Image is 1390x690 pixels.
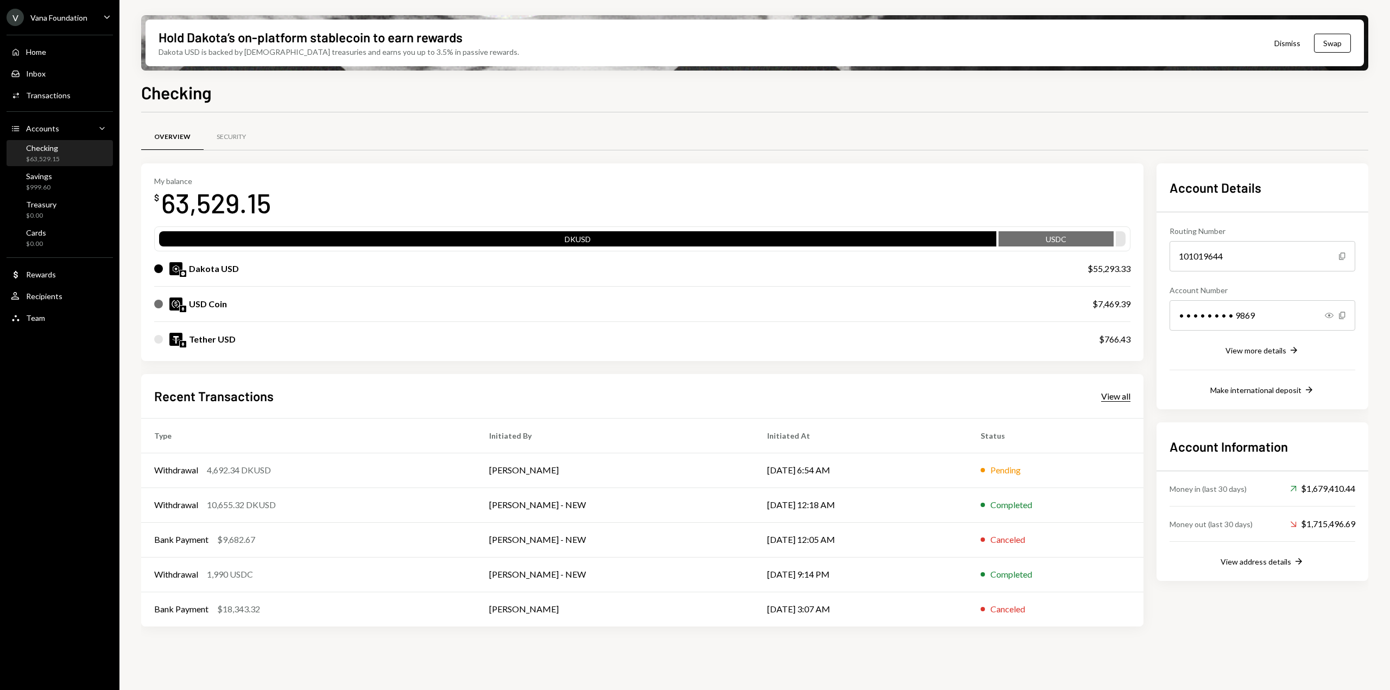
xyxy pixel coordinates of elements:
[207,498,276,511] div: 10,655.32 DKUSD
[1290,517,1355,530] div: $1,715,496.69
[1170,241,1355,271] div: 101019644
[154,464,198,477] div: Withdrawal
[476,418,755,453] th: Initiated By
[990,464,1021,477] div: Pending
[26,270,56,279] div: Rewards
[476,488,755,522] td: [PERSON_NAME] - NEW
[1170,518,1253,530] div: Money out (last 30 days)
[1261,30,1314,56] button: Dismiss
[968,418,1143,453] th: Status
[26,200,56,209] div: Treasury
[26,228,46,237] div: Cards
[154,132,191,142] div: Overview
[26,143,60,153] div: Checking
[1101,390,1130,402] a: View all
[26,313,45,322] div: Team
[476,557,755,592] td: [PERSON_NAME] - NEW
[180,270,186,277] img: base-mainnet
[169,297,182,311] img: USDC
[26,292,62,301] div: Recipients
[26,91,71,100] div: Transactions
[141,81,212,103] h1: Checking
[754,453,967,488] td: [DATE] 6:54 AM
[754,557,967,592] td: [DATE] 9:14 PM
[26,69,46,78] div: Inbox
[990,498,1032,511] div: Completed
[1170,179,1355,197] h2: Account Details
[7,264,113,284] a: Rewards
[7,85,113,105] a: Transactions
[7,118,113,138] a: Accounts
[1170,300,1355,331] div: • • • • • • • • 9869
[1099,333,1130,346] div: $766.43
[180,341,186,347] img: ethereum-mainnet
[990,533,1025,546] div: Canceled
[7,225,113,251] a: Cards$0.00
[1314,34,1351,53] button: Swap
[754,488,967,522] td: [DATE] 12:18 AM
[476,453,755,488] td: [PERSON_NAME]
[1170,483,1247,495] div: Money in (last 30 days)
[7,286,113,306] a: Recipients
[1170,225,1355,237] div: Routing Number
[217,603,260,616] div: $18,343.32
[161,186,271,220] div: 63,529.15
[1170,284,1355,296] div: Account Number
[159,28,463,46] div: Hold Dakota’s on-platform stablecoin to earn rewards
[26,172,52,181] div: Savings
[476,522,755,557] td: [PERSON_NAME] - NEW
[1210,385,1301,395] div: Make international deposit
[154,192,159,203] div: $
[7,140,113,166] a: Checking$63,529.15
[154,568,198,581] div: Withdrawal
[999,233,1114,249] div: USDC
[1092,297,1130,311] div: $7,469.39
[1210,384,1315,396] button: Make international deposit
[754,522,967,557] td: [DATE] 12:05 AM
[1225,346,1286,355] div: View more details
[207,568,253,581] div: 1,990 USDC
[7,168,113,194] a: Savings$999.60
[1221,557,1291,566] div: View address details
[189,333,236,346] div: Tether USD
[141,418,476,453] th: Type
[154,498,198,511] div: Withdrawal
[1101,391,1130,402] div: View all
[1221,556,1304,568] button: View address details
[26,239,46,249] div: $0.00
[189,297,227,311] div: USD Coin
[159,233,996,249] div: DKUSD
[7,9,24,26] div: V
[154,176,271,186] div: My balance
[754,418,967,453] th: Initiated At
[30,13,87,22] div: Vana Foundation
[26,47,46,56] div: Home
[1170,438,1355,455] h2: Account Information
[990,568,1032,581] div: Completed
[169,333,182,346] img: USDT
[7,197,113,223] a: Treasury$0.00
[1088,262,1130,275] div: $55,293.33
[1290,482,1355,495] div: $1,679,410.44
[204,123,259,151] a: Security
[159,46,519,58] div: Dakota USD is backed by [DEMOGRAPHIC_DATA] treasuries and earns you up to 3.5% in passive rewards.
[476,592,755,626] td: [PERSON_NAME]
[26,124,59,133] div: Accounts
[169,262,182,275] img: DKUSD
[1225,345,1299,357] button: View more details
[141,123,204,151] a: Overview
[26,155,60,164] div: $63,529.15
[217,132,246,142] div: Security
[754,592,967,626] td: [DATE] 3:07 AM
[189,262,239,275] div: Dakota USD
[207,464,271,477] div: 4,692.34 DKUSD
[7,308,113,327] a: Team
[154,387,274,405] h2: Recent Transactions
[180,306,186,312] img: ethereum-mainnet
[154,603,208,616] div: Bank Payment
[26,183,52,192] div: $999.60
[7,64,113,83] a: Inbox
[154,533,208,546] div: Bank Payment
[7,42,113,61] a: Home
[990,603,1025,616] div: Canceled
